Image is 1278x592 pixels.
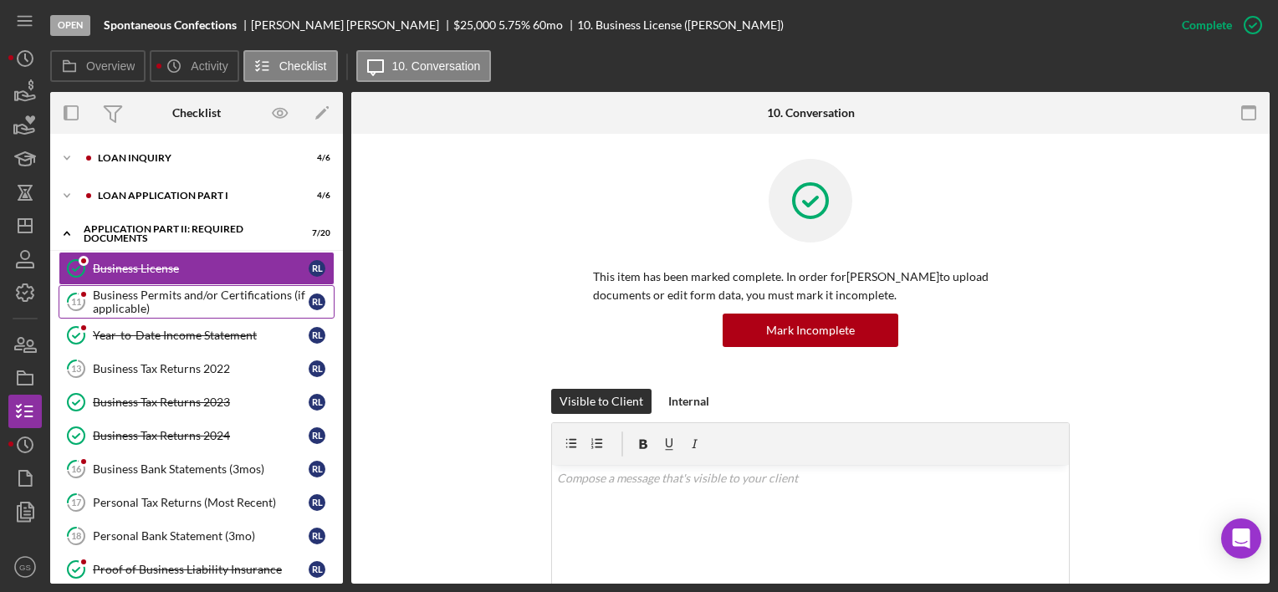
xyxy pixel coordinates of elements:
text: GS [19,563,31,572]
div: Year-to-Date Income Statement [93,329,309,342]
button: Overview [50,50,146,82]
div: R L [309,394,325,411]
div: Visible to Client [560,389,643,414]
div: R L [309,293,325,310]
div: Open Intercom Messenger [1221,518,1261,559]
tspan: 17 [71,497,82,508]
div: 4 / 6 [300,153,330,163]
div: R L [309,561,325,578]
div: Personal Bank Statement (3mo) [93,529,309,543]
a: 18Personal Bank Statement (3mo)RL [59,519,335,553]
button: Complete [1165,8,1270,42]
p: This item has been marked complete. In order for [PERSON_NAME] to upload documents or edit form d... [593,268,1028,305]
button: 10. Conversation [356,50,492,82]
div: Loan Inquiry [98,153,289,163]
tspan: 11 [71,296,81,307]
div: Business Tax Returns 2022 [93,362,309,375]
a: Business Tax Returns 2023RL [59,385,335,419]
a: Business LicenseRL [59,252,335,285]
button: Mark Incomplete [723,314,898,347]
button: Visible to Client [551,389,652,414]
div: Business Tax Returns 2023 [93,396,309,409]
div: R L [309,260,325,277]
div: 7 / 20 [300,228,330,238]
div: Business Bank Statements (3mos) [93,462,309,476]
a: 17Personal Tax Returns (Most Recent)RL [59,486,335,519]
button: Internal [660,389,718,414]
a: Proof of Business Liability InsuranceRL [59,553,335,586]
button: Checklist [243,50,338,82]
tspan: 16 [71,463,82,474]
div: 10. Conversation [767,106,855,120]
div: Business Tax Returns 2024 [93,429,309,442]
div: Complete [1182,8,1232,42]
span: $25,000 [453,18,496,32]
div: Proof of Business Liability Insurance [93,563,309,576]
div: R L [309,494,325,511]
button: GS [8,550,42,584]
tspan: 13 [71,363,81,374]
div: Loan Application Part I [98,191,289,201]
div: 10. Business License ([PERSON_NAME]) [577,18,784,32]
div: Business License [93,262,309,275]
div: 4 / 6 [300,191,330,201]
div: R L [309,461,325,477]
label: Checklist [279,59,327,73]
div: Application Part II: Required Documents [84,224,289,243]
a: 13Business Tax Returns 2022RL [59,352,335,385]
label: 10. Conversation [392,59,481,73]
div: R L [309,427,325,444]
label: Activity [191,59,227,73]
div: R L [309,528,325,544]
div: 5.75 % [498,18,530,32]
button: Activity [150,50,238,82]
div: Internal [668,389,709,414]
div: R L [309,327,325,344]
label: Overview [86,59,135,73]
a: 16Business Bank Statements (3mos)RL [59,452,335,486]
div: Checklist [172,106,221,120]
a: 11Business Permits and/or Certifications (if applicable)RL [59,285,335,319]
div: [PERSON_NAME] [PERSON_NAME] [251,18,453,32]
tspan: 18 [71,530,81,541]
div: R L [309,360,325,377]
a: Business Tax Returns 2024RL [59,419,335,452]
b: Spontaneous Confections [104,18,237,32]
div: Business Permits and/or Certifications (if applicable) [93,288,309,315]
div: Personal Tax Returns (Most Recent) [93,496,309,509]
div: 60 mo [533,18,563,32]
div: Mark Incomplete [766,314,855,347]
a: Year-to-Date Income StatementRL [59,319,335,352]
div: Open [50,15,90,36]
